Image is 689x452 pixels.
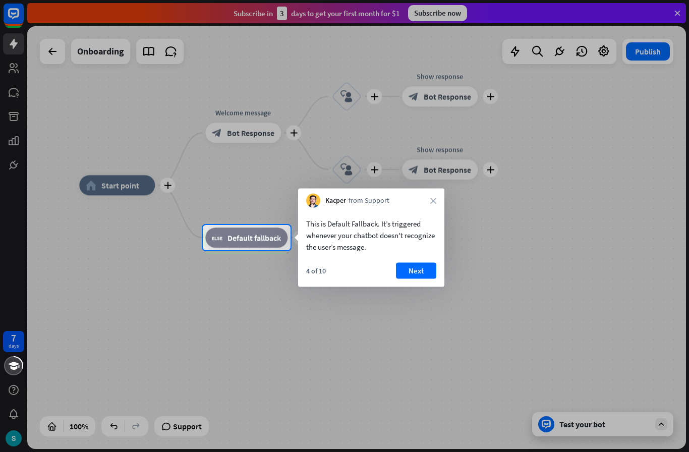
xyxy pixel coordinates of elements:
div: This is Default Fallback. It’s triggered whenever your chatbot doesn't recognize the user’s message. [306,218,436,253]
span: Default fallback [227,233,281,243]
div: 4 of 10 [306,266,326,275]
i: close [430,198,436,204]
i: block_fallback [212,233,222,243]
button: Next [396,263,436,279]
button: Open LiveChat chat widget [8,4,38,34]
span: from Support [349,196,389,206]
span: Kacper [325,196,346,206]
